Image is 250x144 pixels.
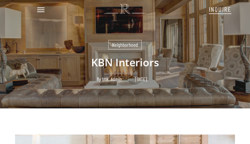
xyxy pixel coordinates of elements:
span: [DATE] [128,77,154,81]
span: By [97,77,101,81]
span: INQUIRE [209,5,231,13]
a: Navigation Menu [37,7,44,13]
a: Neighborhood [108,40,142,50]
a: fmk_admin [102,76,122,82]
h1: KBN Interiors [15,50,235,75]
a: INQUIRE [209,2,231,16]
